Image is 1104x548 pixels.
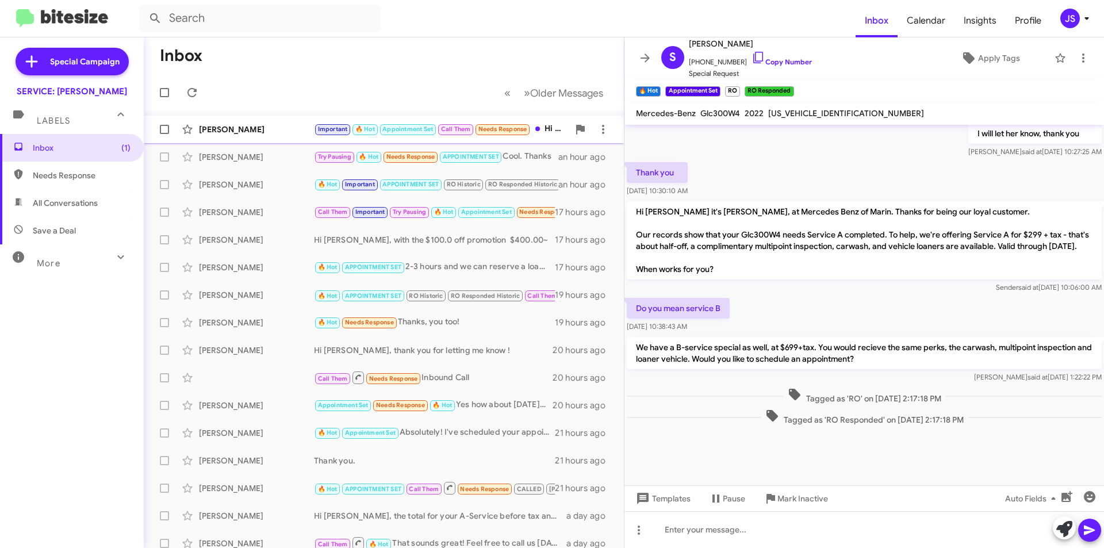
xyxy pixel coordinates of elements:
div: [PERSON_NAME] [199,400,314,411]
button: Auto Fields [996,488,1069,509]
p: Do you mean service B [627,298,730,319]
input: Search [139,5,381,32]
span: Mark Inactive [777,488,828,509]
a: Profile [1006,4,1051,37]
span: 🔥 Hot [359,153,378,160]
span: Try Pausing [318,153,351,160]
span: S [669,48,676,67]
div: [PERSON_NAME] [199,124,314,135]
span: Special Campaign [50,56,120,67]
span: Tagged as 'RO Responded' on [DATE] 2:17:18 PM [761,409,968,426]
div: Good morning, [PERSON_NAME], Absolutely, I can set that up for you. What day and time work best f... [314,178,558,191]
button: Pause [700,488,754,509]
span: Appointment Set [345,429,396,436]
div: 20 hours ago [553,372,615,384]
div: Yes how about [DATE] 11:00 [314,398,553,412]
div: Thank you. [314,455,555,466]
span: 🔥 Hot [369,541,389,548]
span: Older Messages [530,87,603,99]
span: Important [318,125,348,133]
div: 17 hours ago [555,206,615,218]
span: Needs Response [33,170,131,181]
a: Insights [954,4,1006,37]
div: [PERSON_NAME] [199,482,314,494]
span: 2022 [745,108,764,118]
button: Templates [624,488,700,509]
span: Inbox [856,4,898,37]
span: Needs Response [369,375,418,382]
span: Sender [DATE] 10:06:00 AM [996,283,1102,292]
span: Call Them [409,485,439,493]
span: Call Them [318,541,348,548]
button: JS [1051,9,1091,28]
span: said at [1022,147,1042,156]
div: [PERSON_NAME] [199,262,314,273]
div: Inbound Call [314,481,555,495]
span: Needs Response [345,319,394,326]
span: [PERSON_NAME] [689,37,812,51]
p: We have a B-service special as well, at $699+tax. You would recieve the same perks, the carwash, ... [627,337,1102,369]
p: Thank you [627,162,688,183]
div: Hi [PERSON_NAME], with the $100.0 off promotion $400.00~ [314,234,555,246]
div: Thanks, you too! [314,316,555,329]
h1: Inbox [160,47,202,65]
span: [PERSON_NAME] [DATE] 10:27:25 AM [968,147,1102,156]
span: CALLED [517,485,542,493]
small: RO [725,86,740,97]
div: [PERSON_NAME] [199,427,314,439]
div: an hour ago [558,151,615,163]
p: I will let her know, thank you [968,123,1102,144]
span: APPOINTMENT SET [443,153,499,160]
span: 🔥 Hot [318,263,338,271]
span: [PERSON_NAME] [549,485,600,493]
span: [US_VEHICLE_IDENTIFICATION_NUMBER] [768,108,924,118]
div: JS [1060,9,1080,28]
span: APPOINTMENT SET [345,485,401,493]
div: Hi [PERSON_NAME], the total for your A-Service before tax and with the $100 discount applied come... [314,510,566,522]
span: Needs Response [519,208,568,216]
div: [PERSON_NAME] [199,234,314,246]
span: 🔥 Hot [318,429,338,436]
div: SERVICE: [PERSON_NAME] [17,86,127,97]
span: [PERSON_NAME] [DATE] 1:22:22 PM [974,373,1102,381]
div: a day ago [566,510,615,522]
span: APPOINTMENT SET [382,181,439,188]
span: RO Historic [447,181,481,188]
button: Next [517,81,610,105]
span: « [504,86,511,100]
span: Labels [37,116,70,126]
span: said at [1028,373,1048,381]
span: All Conversations [33,197,98,209]
span: 🔥 Hot [318,319,338,326]
span: Needs Response [386,153,435,160]
span: Special Request [689,68,812,79]
span: [DATE] 10:30:10 AM [627,186,688,195]
span: Appointment Set [318,401,369,409]
span: RO Responded Historic [451,292,520,300]
div: [PERSON_NAME] [199,151,314,163]
div: [PERSON_NAME] [199,455,314,466]
span: (1) [121,142,131,154]
span: Calendar [898,4,954,37]
div: Inbound Call [314,288,555,302]
span: APPOINTMENT SET [345,263,401,271]
span: Important [355,208,385,216]
span: 🔥 Hot [318,292,338,300]
div: [PERSON_NAME] [199,344,314,356]
span: 🔥 Hot [318,485,338,493]
div: [PERSON_NAME] [199,179,314,190]
div: Inbound Call [314,370,553,385]
div: 19 hours ago [555,289,615,301]
span: 🔥 Hot [355,125,375,133]
span: More [37,258,60,269]
div: 17 hours ago [555,234,615,246]
div: [PERSON_NAME] [199,317,314,328]
div: 21 hours ago [555,455,615,466]
p: Hi [PERSON_NAME] it's [PERSON_NAME], at Mercedes Benz of Marin. Thanks for being our loyal custom... [627,201,1102,279]
small: 🔥 Hot [636,86,661,97]
span: Appointment Set [461,208,512,216]
div: Hi [PERSON_NAME], thank you for letting me know ! [314,344,553,356]
span: Auto Fields [1005,488,1060,509]
button: Previous [497,81,517,105]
